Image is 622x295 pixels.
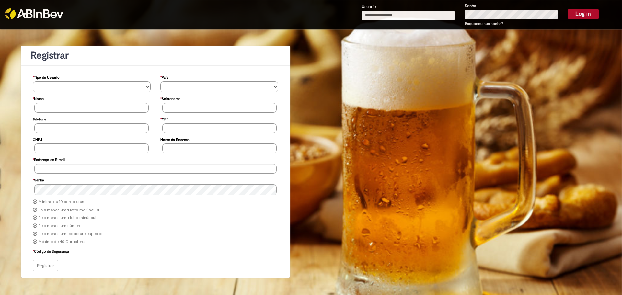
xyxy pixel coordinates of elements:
img: ABInbev-white.png [5,8,63,19]
label: Senha [465,3,476,9]
label: Sobrenome [160,94,180,103]
label: Nome [33,94,44,103]
label: Pelo menos uma letra maiúscula. [39,208,100,213]
label: País [160,72,168,82]
label: CPF [160,114,168,123]
label: Mínimo de 10 caracteres. [39,199,85,205]
label: Tipo de Usuário [33,72,60,82]
label: CNPJ [33,134,42,144]
label: Máximo de 40 Caracteres. [39,239,87,244]
label: Endereço de E-mail [33,154,65,164]
label: Usuário [362,4,376,10]
label: Senha [33,175,44,184]
h1: Registrar [31,50,280,61]
label: Telefone [33,114,46,123]
label: Código de Segurança [33,246,69,255]
a: Esqueceu sua senha? [465,21,503,26]
label: Pelo menos um número. [39,223,82,229]
label: Nome da Empresa [160,134,190,144]
button: Log in [568,9,599,18]
label: Pelo menos uma letra minúscula. [39,215,99,221]
label: Pelo menos um caractere especial. [39,232,103,237]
